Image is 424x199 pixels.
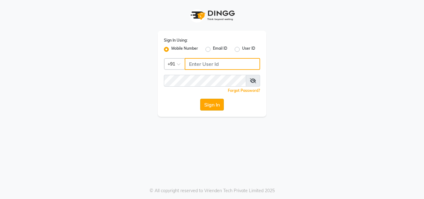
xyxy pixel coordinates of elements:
img: logo1.svg [187,6,237,25]
button: Sign In [200,99,224,111]
input: Username [185,58,260,70]
label: Sign In Using: [164,38,187,43]
input: Username [164,75,246,87]
label: Email ID [213,46,227,53]
label: Mobile Number [171,46,198,53]
label: User ID [242,46,255,53]
a: Forgot Password? [228,88,260,93]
